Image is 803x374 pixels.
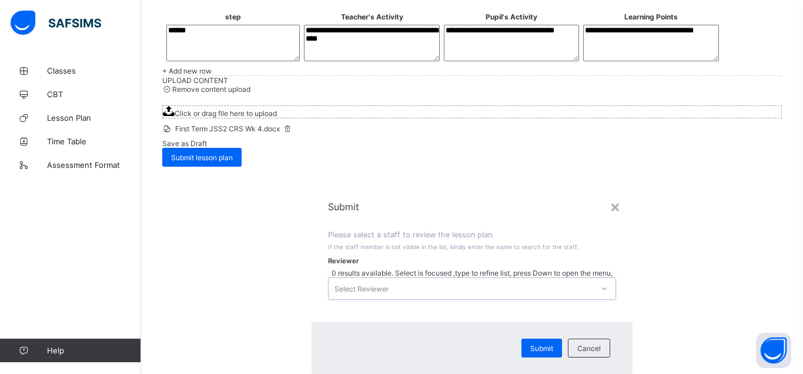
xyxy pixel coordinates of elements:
th: step [165,12,302,22]
div: × [610,196,621,216]
span: Time Table [47,137,141,146]
th: Teacher's Activity [303,12,441,22]
span: Help [47,346,140,355]
th: Pupil's Activity [443,12,581,22]
span: Lesson Plan [47,113,141,123]
span: Cancel [577,344,601,353]
span: Assessment Format [47,160,141,170]
span: If the staff member is not visible in the list, kindly enter the name to search for the staff. [328,243,578,250]
span: Classes [47,66,141,75]
span: UPLOAD CONTENT [162,76,228,85]
span: + Add new row [162,67,212,75]
span: Submit lesson plan [171,153,233,162]
span: Click or drag file here to upload [175,109,277,118]
span: Submit [530,344,553,353]
div: Select Reviewer [334,277,389,300]
span: Please select a staff to review the lesson plan. [328,230,494,239]
span: CBT [47,90,141,99]
img: safsims [11,11,101,35]
button: Open asap [756,333,791,368]
span: 0 results available. Select is focused ,type to refine list, press Down to open the menu, [330,269,613,277]
span: Reviewer [328,257,359,265]
span: Click or drag file here to upload [162,105,782,118]
span: First Term JSS2 CRS Wk 4.docx [162,124,293,133]
th: Learning Points [582,12,721,22]
span: Remove content upload [172,85,250,94]
span: Save as Draft [162,139,207,148]
span: Submit [328,201,616,213]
